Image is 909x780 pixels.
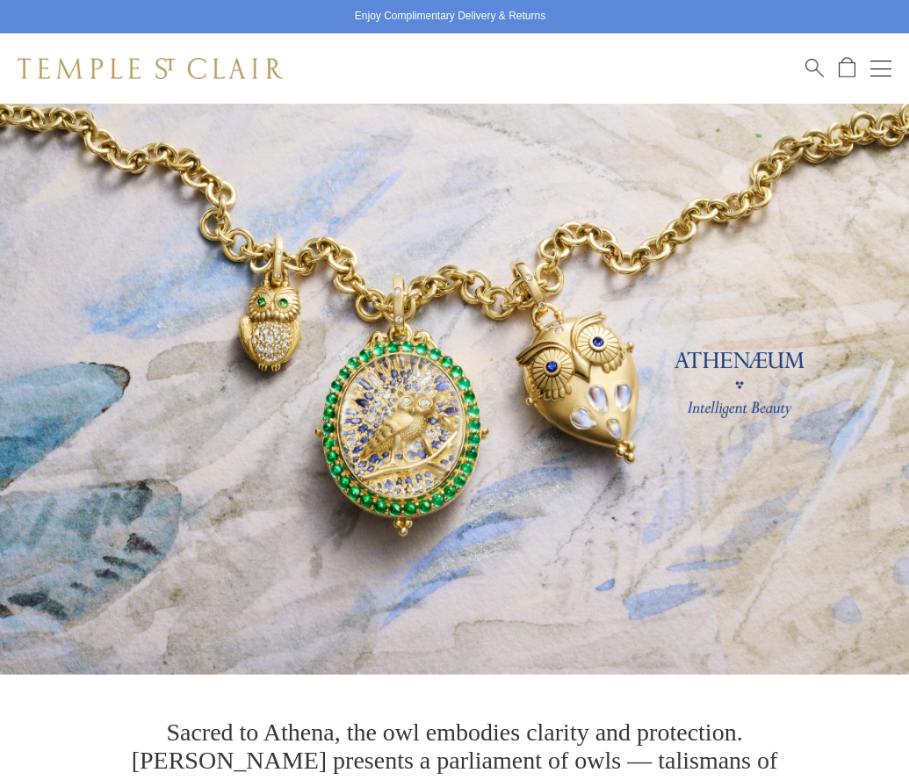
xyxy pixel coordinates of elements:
img: Temple St. Clair [18,58,283,79]
a: Open Shopping Bag [839,57,855,79]
button: Open navigation [870,58,891,79]
a: Search [805,57,824,79]
p: Enjoy Complimentary Delivery & Returns [355,8,545,25]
